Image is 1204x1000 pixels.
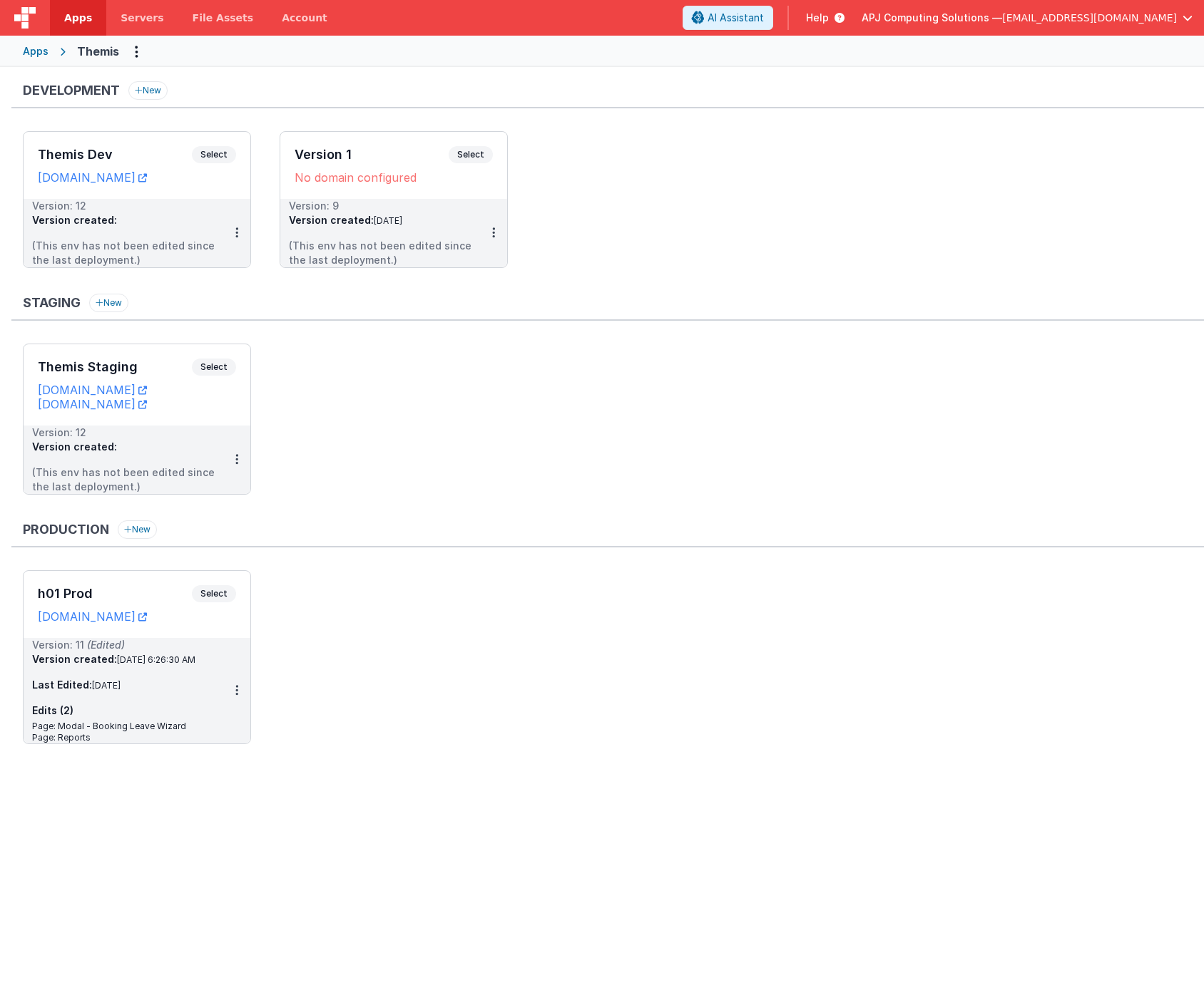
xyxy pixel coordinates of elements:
span: Select [192,146,236,163]
div: Apps [23,44,49,58]
h3: Staging [23,296,81,310]
div: No domain configured [295,170,493,185]
h3: Last Edited: [32,678,223,692]
a: [DOMAIN_NAME] [38,170,147,185]
span: AI Assistant [708,11,764,25]
a: [DOMAIN_NAME] [38,609,147,624]
h3: Production [23,522,109,537]
h3: Version created: [32,652,223,666]
span: Help [806,11,829,25]
span: [DATE] 6:26:30 AM [117,654,195,665]
button: Options [125,40,148,63]
span: Apps [64,11,92,25]
span: Select [192,585,236,602]
div: Page: Reports [32,732,223,743]
div: Version: 9 [289,199,480,213]
h3: Version 1 [295,148,449,162]
li: (This env has not been edited since the last deployment.) [32,239,223,267]
a: [DOMAIN_NAME] [38,383,147,397]
div: Version: 11 [32,638,223,652]
button: New [89,294,128,312]
span: Select [192,359,236,376]
a: [DOMAIN_NAME] [38,397,147,411]
h3: Version created: [289,213,480,227]
li: (This env has not been edited since the last deployment.) [32,465,223,494]
h3: Themis Staging [38,360,192,374]
span: APJ Computing Solutions — [862,11,1002,25]
span: [DATE] [92,680,121,691]
button: AI Assistant [683,6,773,30]
span: File Assets [193,11,254,25]
h3: Version created: [32,440,223,454]
span: [EMAIL_ADDRESS][DOMAIN_NAME] [1002,11,1177,25]
span: Select [449,146,493,163]
h3: Edits (2) [32,703,223,718]
span: Servers [121,11,163,25]
div: Themis [77,43,119,60]
span: [DATE] [374,215,402,226]
div: Page: Modal - Booking Leave Wizard [32,721,223,732]
li: (This env has not been edited since the last deployment.) [289,239,480,267]
span: (Edited) [87,639,125,651]
button: New [128,81,168,100]
h3: Version created: [32,213,223,227]
h3: Themis Dev [38,148,192,162]
div: Version: 12 [32,426,223,440]
div: Version: 12 [32,199,223,213]
h3: h01 Prod [38,587,192,601]
button: New [118,520,157,539]
h3: Development [23,83,120,98]
button: APJ Computing Solutions — [EMAIL_ADDRESS][DOMAIN_NAME] [862,11,1193,25]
